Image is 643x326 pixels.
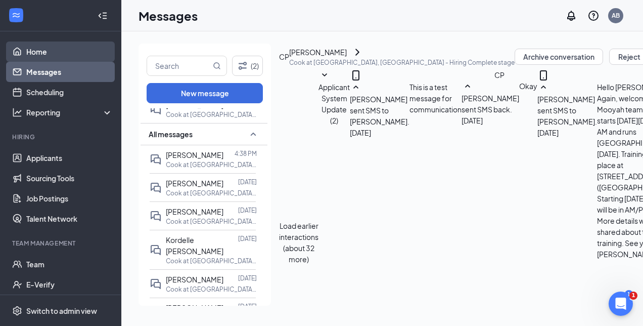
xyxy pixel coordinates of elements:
svg: DoubleChat [150,182,162,194]
svg: MobileSms [537,69,549,81]
svg: SmallChevronUp [247,128,259,140]
p: Cook at [GEOGRAPHIC_DATA], [GEOGRAPHIC_DATA] [166,285,257,294]
svg: DoubleChat [150,103,162,115]
svg: SmallChevronUp [462,80,474,93]
span: [DATE] [537,127,559,138]
a: Messages [26,62,113,82]
span: All messages [149,129,193,139]
a: Home [26,42,113,62]
span: [PERSON_NAME] [166,275,223,284]
span: [DATE] [462,115,483,126]
div: Hiring [12,133,111,141]
button: New message [147,83,263,103]
p: Cook at [GEOGRAPHIC_DATA], [GEOGRAPHIC_DATA] [166,217,257,226]
span: [PERSON_NAME] sent SMS back. [462,94,519,114]
span: This is a test message for communication [409,83,462,114]
button: Filter (2) [232,56,263,76]
p: Cook at [GEOGRAPHIC_DATA], [GEOGRAPHIC_DATA] [166,160,257,169]
svg: WorkstreamLogo [11,10,21,20]
svg: Filter [237,60,249,72]
svg: Analysis [12,107,22,117]
a: Talent Network [26,209,113,229]
svg: ChevronRight [351,46,363,58]
div: 1 [625,290,633,299]
p: [DATE] [238,302,257,311]
div: CP [279,51,289,62]
iframe: Intercom live chat [609,292,633,316]
p: 4:38 PM [235,149,257,158]
div: AB [612,11,620,20]
button: Load earlier interactions (about 32 more) [279,220,318,265]
p: [DATE] [238,178,257,186]
svg: SmallChevronUp [537,81,549,94]
svg: Collapse [98,11,108,21]
span: [PERSON_NAME] [166,179,223,188]
div: [PERSON_NAME] [289,47,347,58]
p: [DATE] [238,206,257,215]
svg: MagnifyingGlass [213,62,221,70]
svg: DoubleChat [150,210,162,222]
svg: MobileSms [350,69,362,81]
p: [DATE] [238,234,257,243]
div: Switch to admin view [26,306,97,316]
svg: Notifications [565,10,577,22]
span: [PERSON_NAME] sent SMS to [PERSON_NAME]. [350,95,409,126]
p: Cook at [GEOGRAPHIC_DATA], [GEOGRAPHIC_DATA] [166,257,257,265]
p: [DATE] [238,274,257,282]
span: [PERSON_NAME] [166,150,223,159]
input: Search [147,56,211,75]
svg: QuestionInfo [587,10,600,22]
a: Team [26,254,113,274]
svg: Settings [12,306,22,316]
svg: DoubleChat [150,244,162,256]
span: [PERSON_NAME] [166,207,223,216]
div: Reporting [26,107,113,117]
a: E-Verify [26,274,113,295]
span: [PERSON_NAME] [166,303,223,312]
span: [DATE] [350,127,371,138]
span: Okay [519,81,537,91]
a: Job Postings [26,188,113,209]
a: Sourcing Tools [26,168,113,188]
p: Cook at [GEOGRAPHIC_DATA], [GEOGRAPHIC_DATA] [166,189,257,197]
svg: SmallChevronDown [318,69,331,81]
svg: SmallChevronUp [350,81,362,94]
button: SmallChevronDownApplicant System Update (2) [318,69,350,126]
span: Kordelle [PERSON_NAME] [166,235,223,256]
svg: DoubleChat [150,278,162,290]
div: Team Management [12,239,111,248]
a: Applicants [26,148,113,168]
h1: Messages [139,7,198,24]
p: Cook at [GEOGRAPHIC_DATA], [GEOGRAPHIC_DATA] [166,110,257,119]
span: 1 [629,292,637,300]
p: Cook at [GEOGRAPHIC_DATA], [GEOGRAPHIC_DATA] - Hiring Complete stage [289,58,515,67]
a: Scheduling [26,82,113,102]
span: Applicant System Update (2) [318,83,350,125]
span: [PERSON_NAME] sent SMS to [PERSON_NAME]. [537,95,597,126]
svg: DoubleChat [150,153,162,166]
div: CP [494,69,504,80]
button: Archive conversation [515,49,603,65]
